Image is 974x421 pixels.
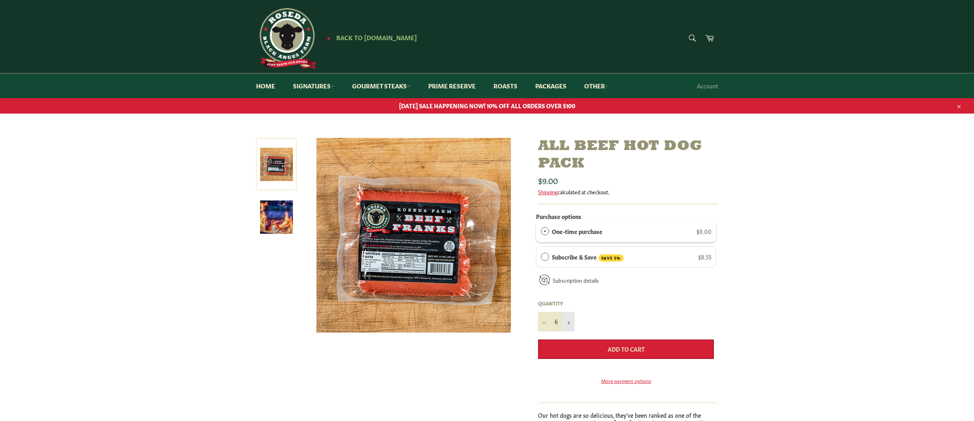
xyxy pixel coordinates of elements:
[541,252,549,261] div: Subscribe & Save
[316,138,511,333] img: All Beef Hot Dog Pack
[536,212,581,220] label: Purchase options
[538,339,714,359] button: Add to Cart
[552,252,624,262] label: Subscribe & Save
[336,33,417,41] span: Back to [DOMAIN_NAME]
[256,8,317,69] img: Roseda Beef
[327,34,331,41] span: ★
[538,300,575,307] label: Quantity
[260,201,293,234] img: All Beef Hot Dog Pack
[538,138,718,173] h1: All Beef Hot Dog Pack
[693,74,722,98] a: Account
[420,73,484,98] a: Prime Reserve
[552,227,602,236] label: One-time purchase
[285,73,342,98] a: Signatures
[248,73,283,98] a: Home
[553,276,599,284] a: Subscription details
[696,227,711,235] span: $9.00
[541,227,549,236] div: One-time purchase
[538,312,550,331] button: Reduce item quantity by one
[527,73,575,98] a: Packages
[562,312,575,331] button: Increase item quantity by one
[698,253,711,261] span: $8.55
[576,73,617,98] a: Other
[538,174,558,186] span: $9.00
[538,377,714,384] a: More payment options
[344,73,419,98] a: Gourmet Steaks
[538,188,557,195] a: Shipping
[608,345,645,353] span: Add to Cart
[323,34,417,41] a: ★ Back to [DOMAIN_NAME]
[485,73,525,98] a: Roasts
[598,254,624,262] span: SAVE 5%
[538,188,718,195] div: calculated at checkout.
